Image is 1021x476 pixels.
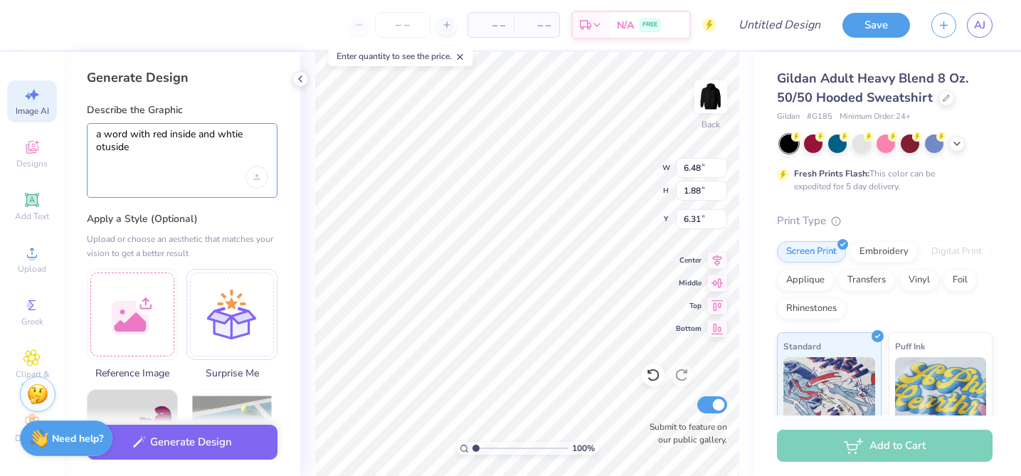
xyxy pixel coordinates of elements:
span: Standard [783,339,821,354]
a: AJ [967,13,993,38]
div: This color can be expedited for 5 day delivery. [794,167,969,193]
span: N/A [617,18,634,33]
span: Top [676,301,702,311]
span: Surprise Me [186,366,277,381]
span: Center [676,255,702,265]
span: Clipart & logos [7,369,57,391]
div: Enter quantity to see the price. [329,46,473,66]
img: Puff Ink [895,357,987,428]
div: Upload or choose an aesthetic that matches your vision to get a better result [87,232,277,260]
button: Generate Design [87,425,277,460]
div: Foil [943,270,977,291]
span: # G185 [807,111,832,123]
span: Decorate [15,433,49,444]
div: Rhinestones [777,298,846,319]
span: Add Text [15,211,49,222]
span: Bottom [676,324,702,334]
div: Digital Print [922,241,991,263]
span: Gildan Adult Heavy Blend 8 Oz. 50/50 Hooded Sweatshirt [777,70,968,106]
div: Transfers [838,270,895,291]
span: 100 % [572,442,595,455]
span: Upload [18,263,46,275]
button: Save [842,13,910,38]
label: Apply a Style (Optional) [87,212,277,226]
div: Print Type [777,213,993,229]
div: Vinyl [899,270,939,291]
div: Generate Design [87,69,277,86]
input: – – [375,12,430,38]
span: AJ [974,17,985,33]
textarea: a word with red inside and whtie otuside [96,128,268,166]
span: – – [522,18,551,33]
span: Minimum Order: 24 + [840,111,911,123]
span: Middle [676,278,702,288]
label: Describe the Graphic [87,103,277,117]
div: Embroidery [850,241,918,263]
img: Back [697,83,725,111]
div: Applique [777,270,834,291]
span: – – [477,18,505,33]
span: Designs [16,158,48,169]
strong: Fresh Prints Flash: [794,168,869,179]
span: Greek [21,316,43,327]
strong: Need help? [52,432,103,445]
label: Submit to feature on our public gallery. [642,421,727,446]
span: FREE [642,20,657,30]
span: Reference Image [87,366,178,381]
div: Back [702,118,720,131]
div: Screen Print [777,241,846,263]
input: Untitled Design [727,11,832,39]
span: Gildan [777,111,800,123]
span: Image AI [16,105,49,117]
span: Puff Ink [895,339,925,354]
div: Upload image [245,166,268,189]
img: Standard [783,357,875,428]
